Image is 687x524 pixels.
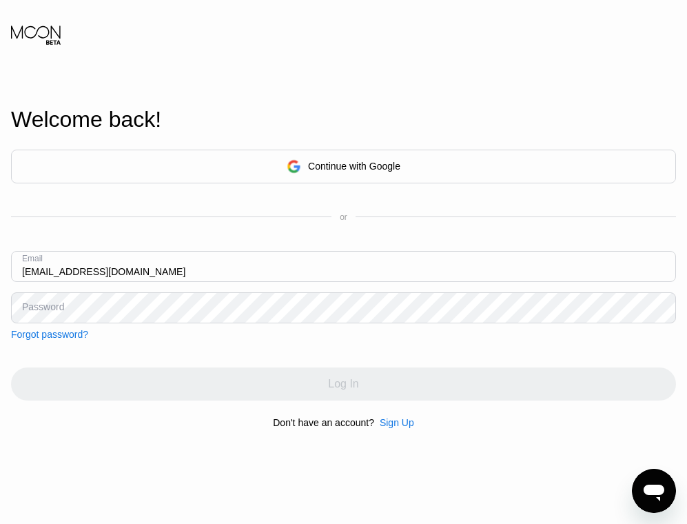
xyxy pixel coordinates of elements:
[11,329,88,340] div: Forgot password?
[374,417,414,428] div: Sign Up
[11,107,676,132] div: Welcome back!
[11,150,676,183] div: Continue with Google
[273,417,374,428] div: Don't have an account?
[22,301,64,312] div: Password
[380,417,414,428] div: Sign Up
[308,161,400,172] div: Continue with Google
[632,469,676,513] iframe: Button to launch messaging window
[22,254,43,263] div: Email
[340,212,347,222] div: or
